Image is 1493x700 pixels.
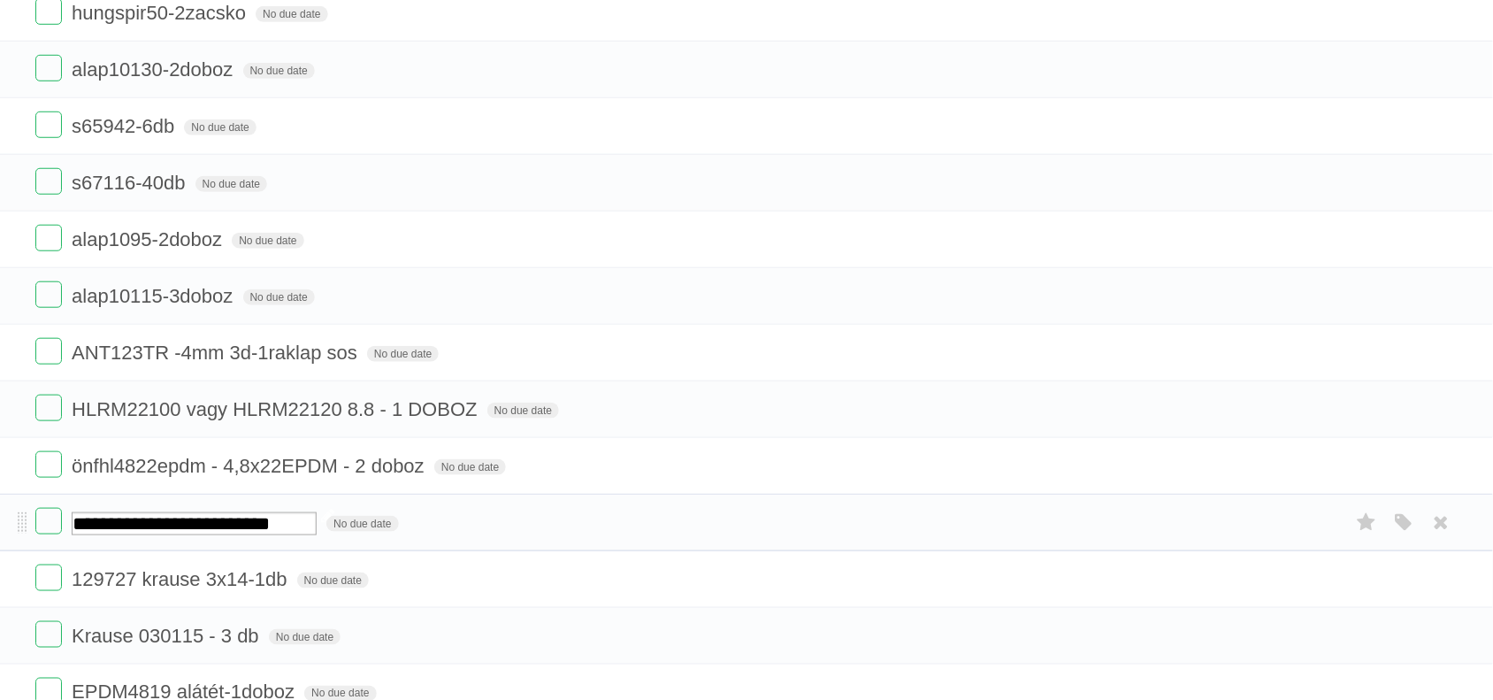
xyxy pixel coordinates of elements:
[72,115,179,137] span: s65942-6db
[434,459,506,475] span: No due date
[35,55,62,81] label: Done
[35,395,62,421] label: Done
[35,621,62,648] label: Done
[72,285,237,307] span: alap10115-3doboz
[72,342,362,364] span: ANT123TR -4mm 3d-1raklap sos
[35,168,62,195] label: Done
[35,225,62,251] label: Done
[367,346,439,362] span: No due date
[269,629,341,645] span: No due date
[72,2,250,24] span: hungspir50-2zacsko
[326,516,398,532] span: No due date
[35,112,62,138] label: Done
[184,119,256,135] span: No due date
[232,233,303,249] span: No due date
[35,338,62,365] label: Done
[72,172,189,194] span: s67116-40db
[72,455,429,477] span: önfhl4822epdm - 4,8x22EPDM - 2 doboz
[35,508,62,535] label: Done
[195,176,267,192] span: No due date
[72,228,226,250] span: alap1095-2doboz
[256,6,327,22] span: No due date
[72,58,237,81] span: alap10130-2doboz
[243,289,315,305] span: No due date
[297,573,369,588] span: No due date
[72,398,482,420] span: HLRM22100 vagy HLRM22120 8.8 - 1 DOBOZ
[72,568,291,590] span: 129727 krause 3x14-1db
[35,451,62,478] label: Done
[35,565,62,591] label: Done
[487,403,559,419] span: No due date
[35,281,62,308] label: Done
[72,625,264,647] span: Krause 030115 - 3 db
[243,63,315,79] span: No due date
[1350,508,1383,537] label: Star task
